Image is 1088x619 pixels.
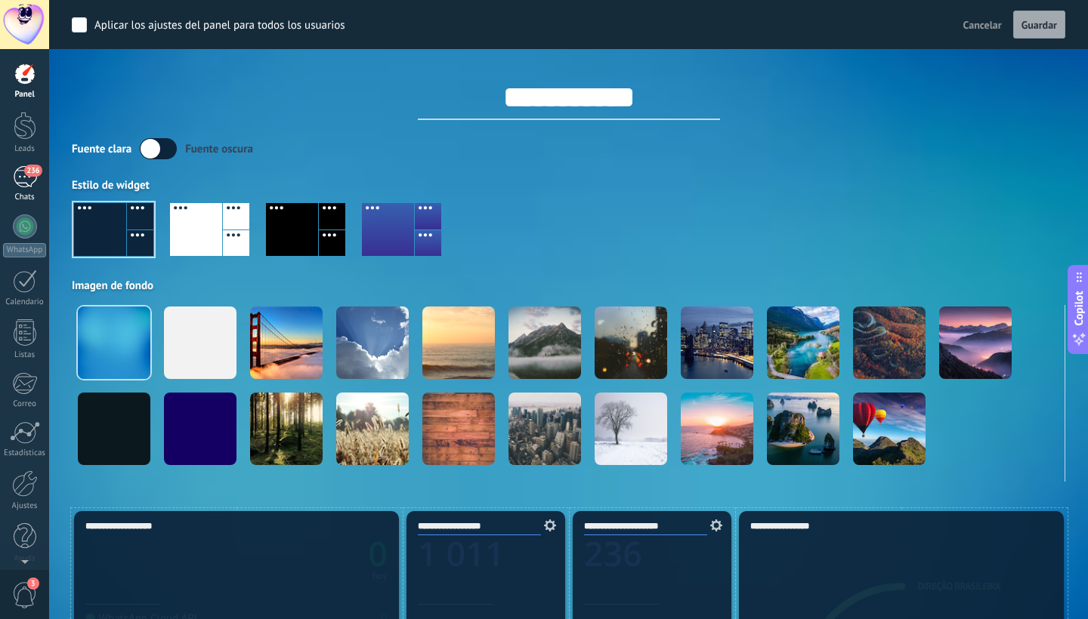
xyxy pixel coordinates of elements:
[3,297,47,307] div: Calendario
[3,399,47,409] div: Correo
[24,165,42,177] span: 236
[3,144,47,154] div: Leads
[957,14,1008,36] button: Cancelar
[3,448,47,458] div: Estadísticas
[1022,20,1057,30] span: Guardar
[963,18,1002,32] span: Cancelar
[27,577,39,590] span: 3
[3,192,47,202] div: Chats
[3,90,47,100] div: Panel
[3,243,46,257] div: WhatsApp
[3,501,47,511] div: Ajustes
[94,18,345,33] div: Aplicar los ajustes del panel para todos los usuarios
[72,279,1065,293] div: Imagen de fondo
[1013,11,1065,39] button: Guardar
[72,142,131,156] div: Fuente clara
[1071,291,1086,326] span: Copilot
[185,142,253,156] div: Fuente oscura
[72,178,1065,192] div: Estilo de widget
[3,350,47,360] div: Listas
